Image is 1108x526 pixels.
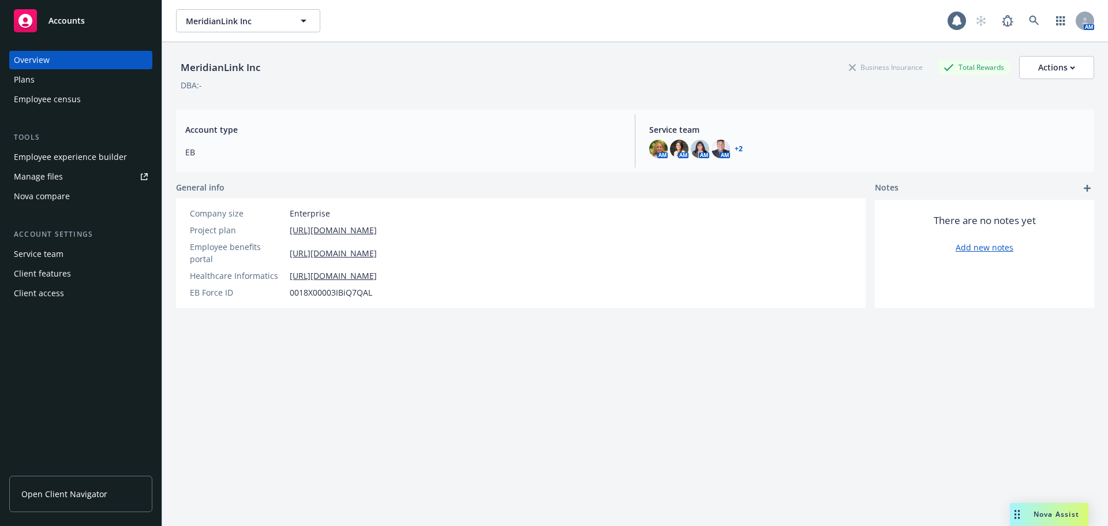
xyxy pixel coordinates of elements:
span: Enterprise [290,207,330,219]
button: Nova Assist [1010,503,1088,526]
a: Nova compare [9,187,152,206]
div: Manage files [14,167,63,186]
a: Overview [9,51,152,69]
a: Report a Bug [996,9,1019,32]
div: Client access [14,284,64,303]
a: Client access [9,284,152,303]
div: Employee benefits portal [190,241,285,265]
a: add [1080,181,1094,195]
a: Client features [9,264,152,283]
a: [URL][DOMAIN_NAME] [290,247,377,259]
div: Project plan [190,224,285,236]
div: Employee census [14,90,81,109]
a: Add new notes [956,241,1013,253]
a: [URL][DOMAIN_NAME] [290,270,377,282]
a: Employee experience builder [9,148,152,166]
div: Client features [14,264,71,283]
a: Manage files [9,167,152,186]
span: Notes [875,181,899,195]
a: Service team [9,245,152,263]
div: Total Rewards [938,60,1010,74]
div: Business Insurance [843,60,929,74]
div: Tools [9,132,152,143]
span: 0018X00003IBiQ7QAL [290,286,372,299]
div: Employee experience builder [14,148,127,166]
button: Actions [1019,56,1094,79]
a: [URL][DOMAIN_NAME] [290,224,377,236]
span: Service team [649,124,1085,136]
a: Employee census [9,90,152,109]
span: There are no notes yet [934,214,1036,227]
span: MeridianLink Inc [186,15,286,27]
div: Overview [14,51,50,69]
a: +2 [735,146,743,152]
a: Search [1023,9,1046,32]
a: Switch app [1049,9,1072,32]
span: Accounts [48,16,85,25]
span: EB [185,146,621,158]
span: General info [176,181,224,193]
img: photo [670,140,688,158]
span: Open Client Navigator [21,488,107,500]
div: Company size [190,207,285,219]
button: MeridianLink Inc [176,9,320,32]
div: Account settings [9,229,152,240]
div: Actions [1038,57,1075,79]
a: Start snowing [969,9,993,32]
span: Nova Assist [1034,509,1079,519]
div: Nova compare [14,187,70,206]
div: Service team [14,245,63,263]
img: photo [649,140,668,158]
a: Accounts [9,5,152,37]
span: Account type [185,124,621,136]
div: Healthcare Informatics [190,270,285,282]
div: EB Force ID [190,286,285,299]
a: Plans [9,70,152,89]
div: Plans [14,70,35,89]
img: photo [712,140,730,158]
div: DBA: - [181,79,202,91]
div: MeridianLink Inc [176,60,265,75]
img: photo [691,140,709,158]
div: Drag to move [1010,503,1024,526]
